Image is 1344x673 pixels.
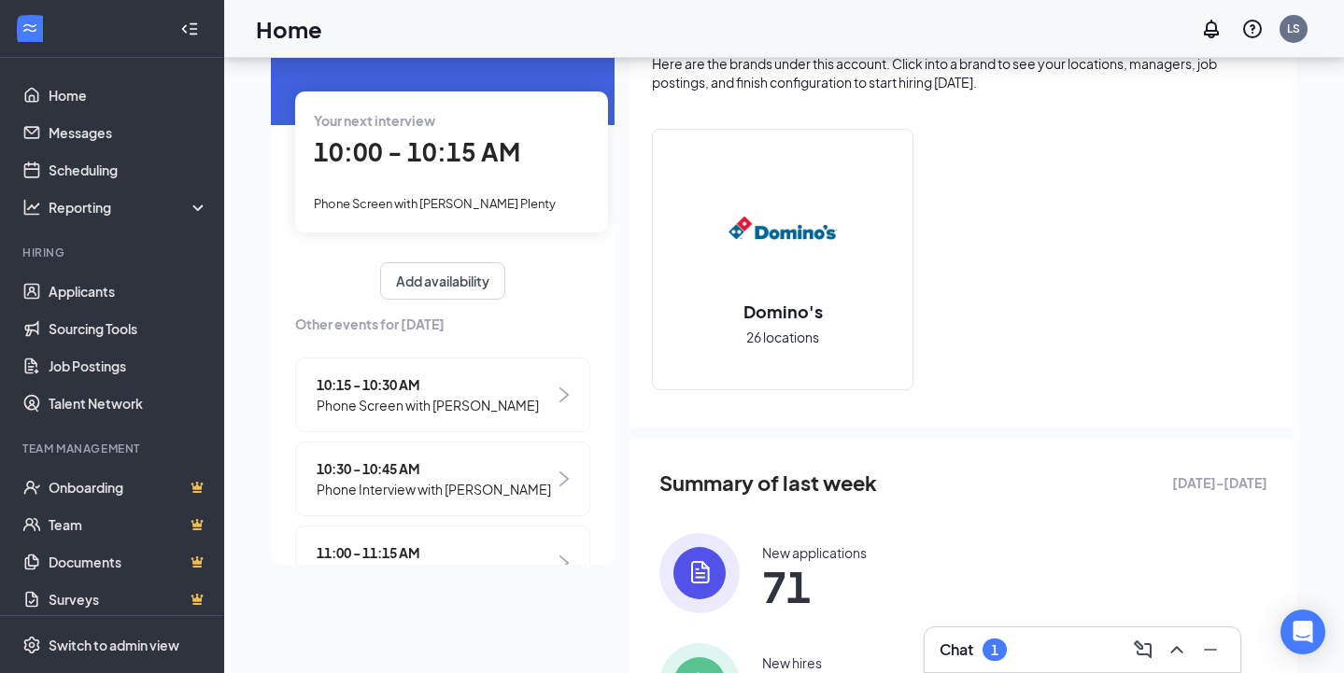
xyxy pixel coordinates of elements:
[1287,21,1300,36] div: LS
[380,262,505,300] button: Add availability
[1128,635,1158,665] button: ComposeMessage
[22,636,41,654] svg: Settings
[49,347,208,385] a: Job Postings
[1200,18,1223,40] svg: Notifications
[762,569,867,603] span: 71
[314,136,520,167] span: 10:00 - 10:15 AM
[256,13,322,45] h1: Home
[22,441,205,456] div: Team Management
[659,467,877,499] span: Summary of last week
[659,533,740,613] img: icon
[1166,638,1188,661] svg: ChevronUp
[1172,472,1267,493] span: [DATE] - [DATE]
[746,327,819,347] span: 26 locations
[314,196,556,211] span: Phone Screen with [PERSON_NAME] Plenty
[317,395,539,415] span: Phone Screen with [PERSON_NAME]
[723,173,842,292] img: Domino's
[317,563,539,583] span: Phone Screen with [PERSON_NAME]
[762,653,822,672] div: New hires
[317,542,539,563] span: 11:00 - 11:15 AM
[652,54,1275,91] div: Here are the brands under this account. Click into a brand to see your locations, managers, job p...
[22,245,205,260] div: Hiring
[49,385,208,422] a: Talent Network
[49,273,208,310] a: Applicants
[22,198,41,217] svg: Analysis
[49,636,179,654] div: Switch to admin view
[180,20,199,38] svg: Collapse
[317,479,551,499] span: Phone Interview with [PERSON_NAME]
[1195,635,1225,665] button: Minimize
[49,151,208,189] a: Scheduling
[49,114,208,151] a: Messages
[991,642,998,658] div: 1
[762,543,867,562] div: New applications
[317,374,539,395] span: 10:15 - 10:30 AM
[21,19,39,37] svg: WorkstreamLogo
[314,112,435,129] span: Your next interview
[940,639,973,660] h3: Chat
[49,469,208,506] a: OnboardingCrown
[49,77,208,114] a: Home
[317,458,551,479] span: 10:30 - 10:45 AM
[49,506,208,543] a: TeamCrown
[1280,610,1325,654] div: Open Intercom Messenger
[49,581,208,618] a: SurveysCrown
[1199,638,1222,661] svg: Minimize
[49,310,208,347] a: Sourcing Tools
[1132,638,1154,661] svg: ComposeMessage
[49,198,209,217] div: Reporting
[295,314,590,334] span: Other events for [DATE]
[725,300,842,323] h2: Domino's
[49,543,208,581] a: DocumentsCrown
[1162,635,1192,665] button: ChevronUp
[1241,18,1264,40] svg: QuestionInfo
